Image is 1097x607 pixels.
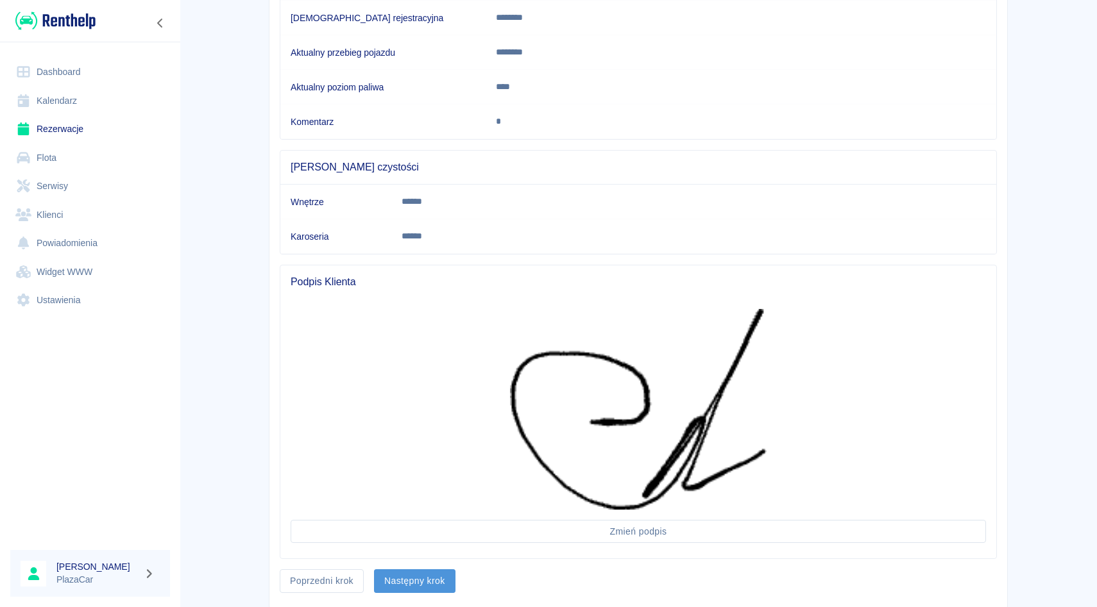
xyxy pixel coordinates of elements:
h6: [PERSON_NAME] [56,560,139,573]
span: Podpis Klienta [291,276,986,288]
h6: Karoseria [291,230,381,243]
h6: Aktualny poziom paliwa [291,81,475,94]
a: Widget WWW [10,258,170,287]
p: PlazaCar [56,573,139,586]
a: Kalendarz [10,87,170,115]
span: [PERSON_NAME] czystości [291,161,986,174]
a: Dashboard [10,58,170,87]
button: Następny krok [374,569,455,593]
a: Klienci [10,201,170,229]
a: Ustawienia [10,286,170,315]
h6: Aktualny przebieg pojazdu [291,46,475,59]
h6: Komentarz [291,115,475,128]
button: Poprzedni krok [280,569,364,593]
a: Powiadomienia [10,229,170,258]
a: Rezerwacje [10,115,170,144]
h6: Wnętrze [291,195,381,208]
a: Serwisy [10,172,170,201]
img: Renthelp logo [15,10,96,31]
button: Zmień podpis [291,520,986,544]
button: Zwiń nawigację [151,15,170,31]
img: Podpis [510,309,767,510]
h6: [DEMOGRAPHIC_DATA] rejestracyjna [291,12,475,24]
a: Renthelp logo [10,10,96,31]
a: Flota [10,144,170,172]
